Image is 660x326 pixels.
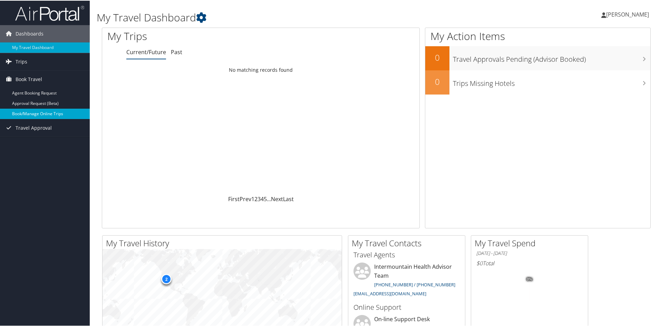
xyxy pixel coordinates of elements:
[353,290,426,296] a: [EMAIL_ADDRESS][DOMAIN_NAME]
[16,24,43,42] span: Dashboards
[476,259,483,266] span: $0
[161,273,172,284] div: 2
[258,195,261,202] a: 3
[16,70,42,87] span: Book Travel
[353,249,460,259] h3: Travel Agents
[240,195,251,202] a: Prev
[476,259,583,266] h6: Total
[106,237,342,248] h2: My Travel History
[126,48,166,55] a: Current/Future
[476,249,583,256] h6: [DATE] - [DATE]
[425,28,650,43] h1: My Action Items
[261,195,264,202] a: 4
[251,195,254,202] a: 1
[15,4,84,21] img: airportal-logo.png
[228,195,240,202] a: First
[16,119,52,136] span: Travel Approval
[264,195,267,202] a: 5
[606,10,649,18] span: [PERSON_NAME]
[102,63,419,76] td: No matching records found
[352,237,465,248] h2: My Travel Contacts
[425,51,449,63] h2: 0
[425,75,449,87] h2: 0
[350,262,463,299] li: Intermountain Health Advisor Team
[527,277,532,281] tspan: 0%
[16,52,27,70] span: Trips
[425,46,650,70] a: 0Travel Approvals Pending (Advisor Booked)
[601,3,656,24] a: [PERSON_NAME]
[453,50,650,63] h3: Travel Approvals Pending (Advisor Booked)
[353,302,460,312] h3: Online Support
[475,237,588,248] h2: My Travel Spend
[453,75,650,88] h3: Trips Missing Hotels
[425,70,650,94] a: 0Trips Missing Hotels
[107,28,282,43] h1: My Trips
[254,195,258,202] a: 2
[283,195,294,202] a: Last
[267,195,271,202] span: …
[171,48,182,55] a: Past
[97,10,469,24] h1: My Travel Dashboard
[271,195,283,202] a: Next
[374,281,455,287] a: [PHONE_NUMBER] / [PHONE_NUMBER]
